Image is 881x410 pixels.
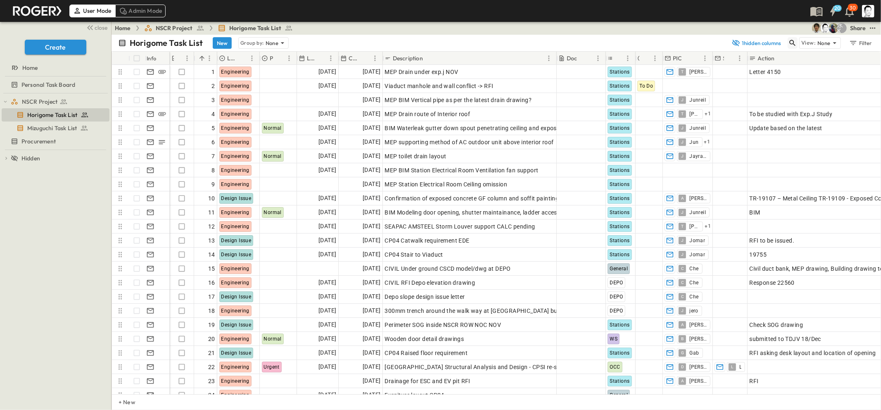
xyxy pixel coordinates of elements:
span: [PERSON_NAME] [689,195,707,202]
span: [DATE] [318,250,336,259]
span: Engineering [221,111,249,117]
img: 戸島 太一 (T.TOJIMA) (tzmtit00@pub.taisei.co.jp) [812,23,822,33]
span: Engineering [221,97,249,103]
span: [DATE] [363,278,380,287]
span: [PERSON_NAME] [689,378,707,384]
p: None [266,39,279,47]
button: Sort [614,54,623,63]
span: [DATE] [318,193,336,203]
span: [DATE] [318,362,336,372]
img: 堀米 康介(K.HORIGOME) (horigome@bcd.taisei.co.jp) [820,23,830,33]
span: [DATE] [318,306,336,315]
span: Stations [610,350,629,356]
a: Personal Task Board [2,79,108,91]
span: Engineering [221,125,249,131]
span: + 1 [705,110,711,118]
span: Stations [610,322,629,328]
button: Sort [425,54,434,63]
span: [DATE] [363,207,380,217]
span: Jun [689,139,698,145]
span: [DATE] [318,222,336,231]
button: Menu [593,53,603,63]
p: 30 [850,5,856,11]
div: Mizuguchi Task Listtest [2,122,109,135]
span: Stations [610,139,629,145]
span: Normal [264,336,282,342]
button: Sort [361,54,370,63]
span: CIVIL RFI Depo elevation drawing [385,279,475,287]
div: Filter [849,38,872,48]
button: 1hidden columns [727,37,786,49]
a: Horigome Task List [2,109,108,121]
span: [DATE] [318,348,336,358]
span: Normal [264,125,282,131]
span: Response 22560 [749,279,795,287]
span: 23 [208,377,215,385]
div: Admin Mode [115,5,166,17]
span: [DATE] [363,306,380,315]
div: Info [147,47,157,70]
span: SEAPAC AMSTEEL Storm Louver support CALC pending [385,222,535,231]
span: [DATE] [363,151,380,161]
span: Junreil [689,209,706,216]
span: MEP BIM Station Electrical Room Ventilation fan support [385,166,538,174]
h6: 20 [835,5,841,12]
span: 21 [208,349,215,357]
span: [DATE] [363,390,380,400]
span: [DATE] [363,123,380,133]
p: Horigome Task List [130,37,203,49]
span: Engineering [221,69,249,75]
span: BIM Modeling door opening, shutter maintainance, ladder access [385,208,560,217]
span: Stations [610,238,629,243]
button: Filter [846,37,874,49]
span: [DATE] [363,264,380,273]
span: Stations [610,181,629,187]
span: 12 [208,222,215,231]
span: T [681,72,684,72]
span: 16 [208,279,215,287]
div: Share [850,24,866,32]
div: 水口 浩一 (MIZUGUCHI Koichi) (mizuguti@bcd.taisei.co.jp) [837,23,847,33]
span: Stations [610,69,629,75]
button: Menu [735,53,745,63]
button: Sort [777,54,786,63]
p: Subcon [723,54,724,62]
div: User Mode [69,5,115,17]
span: Jomar [689,237,705,244]
span: Drainage for ESC and EV pit RFI [385,377,470,385]
p: View: [801,38,816,48]
span: [DATE] [363,179,380,189]
span: 5 [211,124,215,132]
span: 8 [211,166,215,174]
span: [DATE] [363,67,380,76]
span: BIM Waterleak gutter down spout penetrating ceiling and expose [385,124,560,132]
span: Design Issue [221,322,252,328]
span: Junreil [689,97,706,103]
span: Engineering [221,83,249,89]
span: [DATE] [363,250,380,259]
button: Sort [197,54,207,63]
span: [DATE] [363,348,380,358]
span: [DATE] [363,137,380,147]
span: 19 [208,321,215,329]
span: [PERSON_NAME] [689,111,699,117]
button: 20 [825,4,841,19]
span: submitted to TDJV 18/Dec [749,335,821,343]
span: Design Issue [221,238,252,243]
span: 10 [208,194,215,203]
span: 2 [211,82,215,90]
span: General [610,392,628,398]
span: A [681,324,684,325]
span: 17 [208,293,215,301]
span: B [681,338,684,339]
button: Sort [726,54,735,63]
span: close [95,24,108,32]
span: WS [610,336,617,342]
button: Sort [275,54,284,63]
span: RFI to be issued. [749,236,794,245]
